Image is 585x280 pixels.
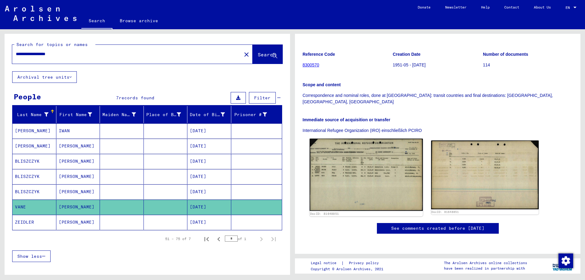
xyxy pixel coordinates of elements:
mat-cell: BLISZCZYK [12,169,56,184]
a: DocID: 81648851 [431,210,459,214]
a: Browse archive [112,13,165,28]
mat-cell: [PERSON_NAME] [56,215,100,230]
div: Date of Birth [190,110,232,119]
span: records found [119,95,154,101]
button: Filter [249,92,276,104]
p: Correspondence and nominal roles, done at [GEOGRAPHIC_DATA]: transit countries and final destinat... [303,92,573,105]
mat-cell: [PERSON_NAME] [12,139,56,154]
button: Archival tree units [12,71,77,83]
button: Next page [255,233,268,245]
button: First page [200,233,213,245]
div: Place of Birth [146,110,189,119]
p: 1951-05 - [DATE] [393,62,483,68]
a: See comments created before [DATE] [391,225,484,232]
a: DocID: 81648851 [310,212,339,215]
span: 7 [116,95,119,101]
mat-header-cell: Maiden Name [100,106,144,123]
div: Prisoner # [234,112,267,118]
mat-label: Search for topics or names [16,42,88,47]
b: Reference Code [303,52,335,57]
button: Clear [240,48,253,60]
a: 8300570 [303,62,319,67]
mat-cell: [DATE] [187,200,231,214]
mat-cell: [DATE] [187,139,231,154]
img: 002.jpg [431,140,539,209]
mat-cell: [DATE] [187,154,231,169]
a: Search [81,13,112,29]
img: Change consent [558,253,573,268]
button: Show less [12,250,51,262]
mat-cell: BLISZCZYK [12,184,56,199]
div: | [311,260,386,266]
p: The Arolsen Archives online collections [444,260,527,266]
b: Scope and content [303,82,341,87]
span: EN [565,5,572,10]
div: People [14,91,41,102]
mat-cell: [PERSON_NAME] [56,200,100,214]
mat-cell: [DATE] [187,184,231,199]
div: First Name [59,110,100,119]
mat-cell: [PERSON_NAME] [12,123,56,138]
mat-cell: [DATE] [187,215,231,230]
div: of 1 [225,236,255,242]
b: Immediate source of acquisition or transfer [303,117,390,122]
button: Last page [268,233,280,245]
mat-cell: IWAN [56,123,100,138]
div: First Name [59,112,92,118]
p: Copyright © Arolsen Archives, 2021 [311,266,386,272]
div: Place of Birth [146,112,181,118]
mat-cell: ZEIDLER [12,215,56,230]
img: 001.jpg [310,139,423,211]
mat-cell: VANE [12,200,56,214]
img: Arolsen_neg.svg [5,6,76,21]
div: Prisoner # [234,110,275,119]
mat-cell: BLISZCZYK [12,154,56,169]
mat-cell: [DATE] [187,169,231,184]
span: Search [258,51,276,58]
div: Maiden Name [102,110,144,119]
button: Search [253,45,282,64]
div: Date of Birth [190,112,225,118]
p: have been realized in partnership with [444,266,527,271]
div: Change consent [558,253,573,268]
p: 114 [483,62,573,68]
mat-icon: close [243,51,250,58]
mat-header-cell: Last Name [12,106,56,123]
p: International Refugee Organization (IRO) einschließlich PCIRO [303,127,573,134]
mat-cell: [PERSON_NAME] [56,139,100,154]
mat-header-cell: Date of Birth [187,106,231,123]
mat-header-cell: Place of Birth [144,106,188,123]
span: Filter [254,95,271,101]
mat-header-cell: Prisoner # [231,106,282,123]
div: Maiden Name [102,112,136,118]
button: Previous page [213,233,225,245]
a: Privacy policy [344,260,386,266]
mat-cell: [PERSON_NAME] [56,184,100,199]
div: 51 – 75 of 7 [165,236,191,242]
a: Legal notice [311,260,341,266]
b: Creation Date [393,52,420,57]
mat-header-cell: First Name [56,106,100,123]
mat-cell: [PERSON_NAME] [56,154,100,169]
mat-cell: [DATE] [187,123,231,138]
div: Last Name [15,112,48,118]
img: yv_logo.png [551,258,574,273]
b: Number of documents [483,52,528,57]
mat-cell: [PERSON_NAME] [56,169,100,184]
div: Last Name [15,110,56,119]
